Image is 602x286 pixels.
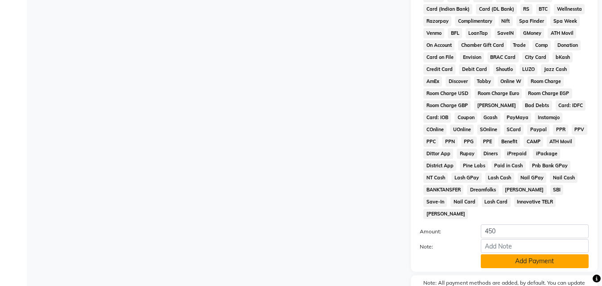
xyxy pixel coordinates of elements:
[487,52,519,62] span: BRAC Card
[461,137,477,147] span: PPG
[423,64,455,75] span: Credit Card
[423,137,438,147] span: PPC
[550,16,580,26] span: Spa Week
[423,161,456,171] span: District App
[504,124,524,135] span: SCard
[423,28,444,38] span: Venmo
[522,52,549,62] span: City Card
[413,243,474,251] label: Note:
[448,28,462,38] span: BFL
[446,76,471,87] span: Discover
[504,112,532,123] span: PayMaya
[423,100,471,111] span: Room Charge GBP
[529,161,571,171] span: Pnb Bank GPay
[423,16,451,26] span: Razorpay
[535,112,562,123] span: Instamojo
[485,173,514,183] span: Lash Cash
[423,197,447,207] span: Save-In
[423,112,451,123] span: Card: IOB
[455,16,495,26] span: Complimentary
[572,124,587,135] span: PPV
[481,239,589,253] input: Add Note
[498,76,524,87] span: Online W
[455,112,477,123] span: Coupon
[423,124,446,135] span: COnline
[550,185,564,195] span: SBI
[504,149,530,159] span: iPrepaid
[423,52,456,62] span: Card on File
[459,64,490,75] span: Debit Card
[510,40,529,50] span: Trade
[556,100,586,111] span: Card: IDFC
[467,185,499,195] span: Dreamfolks
[553,52,573,62] span: bKash
[548,28,576,38] span: ATH Movil
[547,137,575,147] span: ATH Movil
[476,4,517,14] span: Card (DL Bank)
[450,124,474,135] span: UOnline
[474,76,494,87] span: Tabby
[528,76,564,87] span: Room Charge
[520,64,538,75] span: LUZO
[481,149,501,159] span: Diners
[516,16,547,26] span: Spa Finder
[554,40,581,50] span: Donation
[499,16,513,26] span: Nift
[481,224,589,238] input: Amount
[460,52,484,62] span: Envision
[550,173,577,183] span: Nail Cash
[475,88,522,99] span: Room Charge Euro
[423,149,453,159] span: Dittor App
[423,185,463,195] span: BANKTANSFER
[423,4,472,14] span: Card (Indian Bank)
[474,100,519,111] span: [PERSON_NAME]
[493,64,516,75] span: Shoutlo
[423,76,442,87] span: AmEx
[423,173,448,183] span: NT Cash
[423,88,471,99] span: Room Charge USD
[520,4,532,14] span: RS
[481,112,500,123] span: Gcash
[458,40,507,50] span: Chamber Gift Card
[532,40,551,50] span: Comp
[480,137,495,147] span: PPE
[466,28,491,38] span: LoanTap
[554,4,585,14] span: Wellnessta
[477,124,500,135] span: SOnline
[491,161,526,171] span: Paid in Cash
[423,209,468,219] span: [PERSON_NAME]
[423,40,455,50] span: On Account
[518,173,547,183] span: Nail GPay
[498,137,520,147] span: Benefit
[481,254,589,268] button: Add Payment
[451,173,482,183] span: Lash GPay
[525,88,572,99] span: Room Charge EGP
[522,100,552,111] span: Bad Debts
[533,149,560,159] span: iPackage
[553,124,568,135] span: PPR
[495,28,517,38] span: SaveIN
[442,137,458,147] span: PPN
[520,28,544,38] span: GMoney
[536,4,551,14] span: BTC
[413,228,474,236] label: Amount:
[502,185,547,195] span: [PERSON_NAME]
[527,124,549,135] span: Paypal
[541,64,569,75] span: Jazz Cash
[450,197,478,207] span: Nail Card
[482,197,511,207] span: Lash Card
[514,197,556,207] span: Innovative TELR
[457,149,477,159] span: Rupay
[524,137,543,147] span: CAMP
[460,161,488,171] span: Pine Labs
